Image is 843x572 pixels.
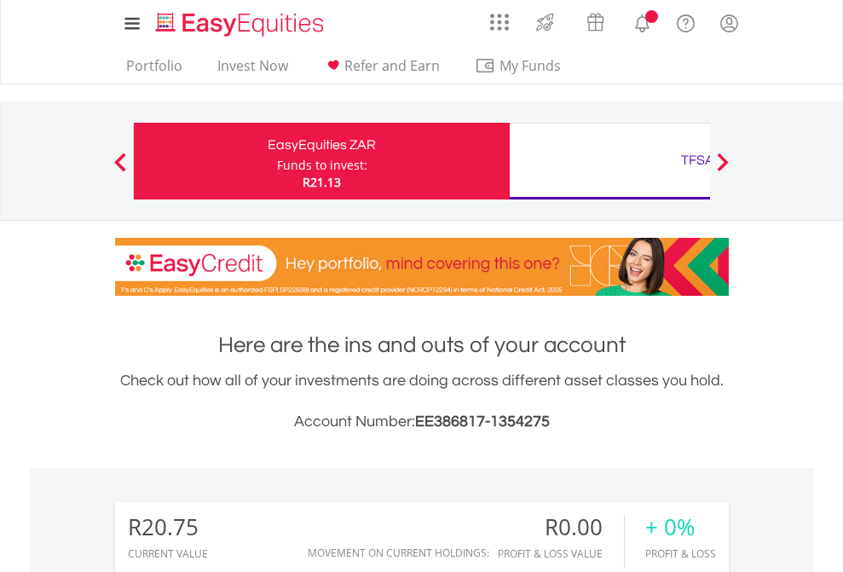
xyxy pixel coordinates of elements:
a: Notifications [621,4,664,38]
a: Portfolio [119,57,189,84]
a: My Profile [707,4,751,42]
div: Check out how all of your investments are doing across different asset classes you hold. [115,369,729,434]
img: thrive-v2.svg [531,9,559,36]
div: EasyEquities ZAR [144,133,499,157]
img: EasyEquities_Logo.png [153,10,331,38]
button: Previous [103,161,137,178]
img: vouchers-v2.svg [581,9,609,36]
img: EasyCredit Promotion Banner [115,238,729,296]
div: + 0% [645,515,716,540]
img: grid-menu-icon.svg [490,13,509,32]
span: Refer and Earn [344,56,440,75]
div: R20.75 [128,515,208,540]
a: AppsGrid [479,4,520,32]
a: Refer and Earn [316,57,447,84]
span: EE386817-1354275 [415,413,550,430]
a: Vouchers [570,4,621,36]
div: Movement on Current Holdings: [308,547,489,558]
div: Profit & Loss Value [498,548,624,559]
span: My Funds [475,55,586,77]
div: CURRENT VALUE [128,548,208,559]
div: R0.00 [498,515,624,540]
a: FAQ's and Support [664,4,707,38]
div: Profit & Loss [645,548,716,559]
span: R21.13 [303,174,341,190]
a: Home page [149,4,331,38]
button: Next [706,161,740,178]
div: Funds to invest: [277,157,367,174]
h3: Account Number: [115,410,729,434]
h1: Here are the ins and outs of your account [115,330,729,361]
a: Invest Now [211,57,295,84]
